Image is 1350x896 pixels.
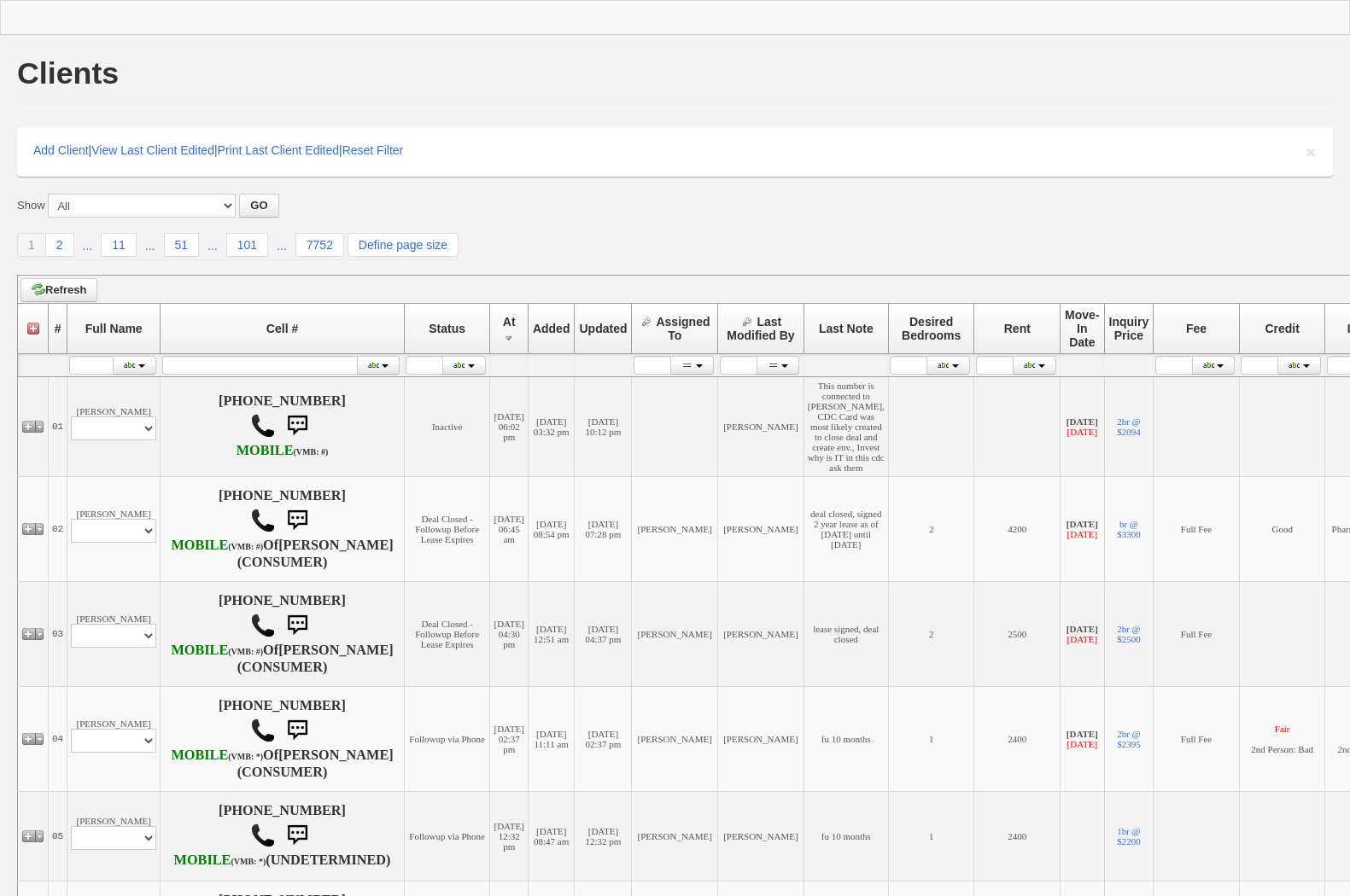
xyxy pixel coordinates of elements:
span: Assigned To [656,315,710,342]
td: [DATE] 08:47 am [528,792,575,881]
img: call.png [250,413,276,439]
td: Full Fee [1154,687,1240,792]
td: [PERSON_NAME] [632,477,718,582]
b: [DATE] [1067,624,1098,634]
b: [DATE] [1067,729,1098,739]
img: call.png [250,508,276,533]
a: 1br @ $2200 [1117,826,1141,847]
h4: [PHONE_NUMBER] Of (CONSUMER) [164,488,400,570]
font: [DATE] [1067,529,1097,539]
font: MOBILE [171,748,228,763]
h4: [PHONE_NUMBER] Of (CONSUMER) [164,698,400,780]
h4: [PHONE_NUMBER] (UNDETERMINED) [164,803,400,870]
td: [PERSON_NAME] [67,377,161,477]
td: Full Fee [1154,477,1240,582]
a: 51 [164,233,200,257]
a: Reset Filter [342,143,404,157]
font: MOBILE [237,443,294,458]
td: 01 [49,377,67,477]
a: ... [268,235,295,257]
span: Added [533,322,570,335]
td: 4200 [974,477,1061,582]
font: [DATE] [1067,427,1097,437]
td: 02 [49,477,67,582]
td: [PERSON_NAME] [718,582,804,687]
td: 2500 [974,582,1061,687]
td: [DATE] 04:37 pm [575,582,632,687]
td: 2nd Person: Bad [1239,687,1325,792]
font: (VMB: #) [228,542,263,551]
span: Inquiry Price [1109,315,1149,342]
font: [DATE] [1067,634,1097,644]
b: T-Mobile USA, Inc. [171,643,263,658]
td: [DATE] 12:32 pm [575,792,632,881]
td: [DATE] 08:54 pm [528,477,575,582]
td: fu 10 months [804,792,888,881]
img: sms.png [280,409,314,443]
td: Inactive [404,377,490,477]
div: | | | [17,127,1333,177]
span: Status [429,322,465,335]
td: [DATE] 12:32 pm [490,792,528,881]
td: [DATE] 06:45 am [490,477,528,582]
span: Last Note [819,322,874,335]
td: lease signed, deal closed [804,582,888,687]
td: [PERSON_NAME] [632,687,718,792]
td: Deal Closed - Followup Before Lease Expires [404,477,490,582]
span: At [503,315,516,329]
span: Move-In Date [1065,308,1099,349]
th: # [49,304,67,354]
font: MOBILE [174,852,231,868]
a: Print Last Client Edited [218,143,339,157]
font: Fair [1275,724,1290,734]
b: [DATE] [1067,519,1098,529]
a: 2br @ $2395 [1117,729,1141,749]
td: Followup via Phone [404,687,490,792]
td: 03 [49,582,67,687]
b: [DATE] [1067,416,1098,427]
span: Rent [1004,322,1031,335]
td: Full Fee [1154,582,1240,687]
img: sms.png [280,713,314,748]
span: Fee [1186,322,1207,335]
a: br @ $3300 [1117,519,1141,539]
td: [PERSON_NAME] [632,792,718,881]
td: [PERSON_NAME] [67,687,161,792]
td: [PERSON_NAME] [67,792,161,881]
b: AT&T Wireless [237,443,329,458]
td: 2400 [974,687,1061,792]
b: [PERSON_NAME] [278,538,394,553]
td: [DATE] 02:37 pm [575,687,632,792]
td: Good [1239,477,1325,582]
td: [DATE] 11:11 am [528,687,575,792]
a: 2br @ $2500 [1117,624,1141,644]
td: 1 [888,792,974,881]
h1: Clients [17,58,119,89]
b: [PERSON_NAME] [278,748,394,763]
img: call.png [250,823,276,848]
a: ... [199,235,226,257]
a: 2 [46,233,74,257]
td: [DATE] 12:51 am [528,582,575,687]
span: Last Modified By [727,315,794,342]
b: Verizon Wireless [171,748,263,763]
b: Verizon Wireless [174,852,266,868]
img: sms.png [280,608,314,643]
font: (VMB: #) [294,447,329,457]
td: 04 [49,687,67,792]
a: 11 [101,233,137,257]
span: Credit [1265,322,1299,335]
label: Show [17,198,45,213]
td: [DATE] 03:32 pm [528,377,575,477]
a: Refresh [20,278,97,302]
img: call.png [250,613,276,638]
a: 7752 [295,233,344,257]
font: MOBILE [171,643,228,658]
a: 1 [17,233,46,257]
td: 2 [888,582,974,687]
a: Define page size [348,233,459,257]
a: View Last Client Edited [91,143,214,157]
button: GO [239,194,278,218]
td: [PERSON_NAME] [718,687,804,792]
a: ... [74,235,102,257]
